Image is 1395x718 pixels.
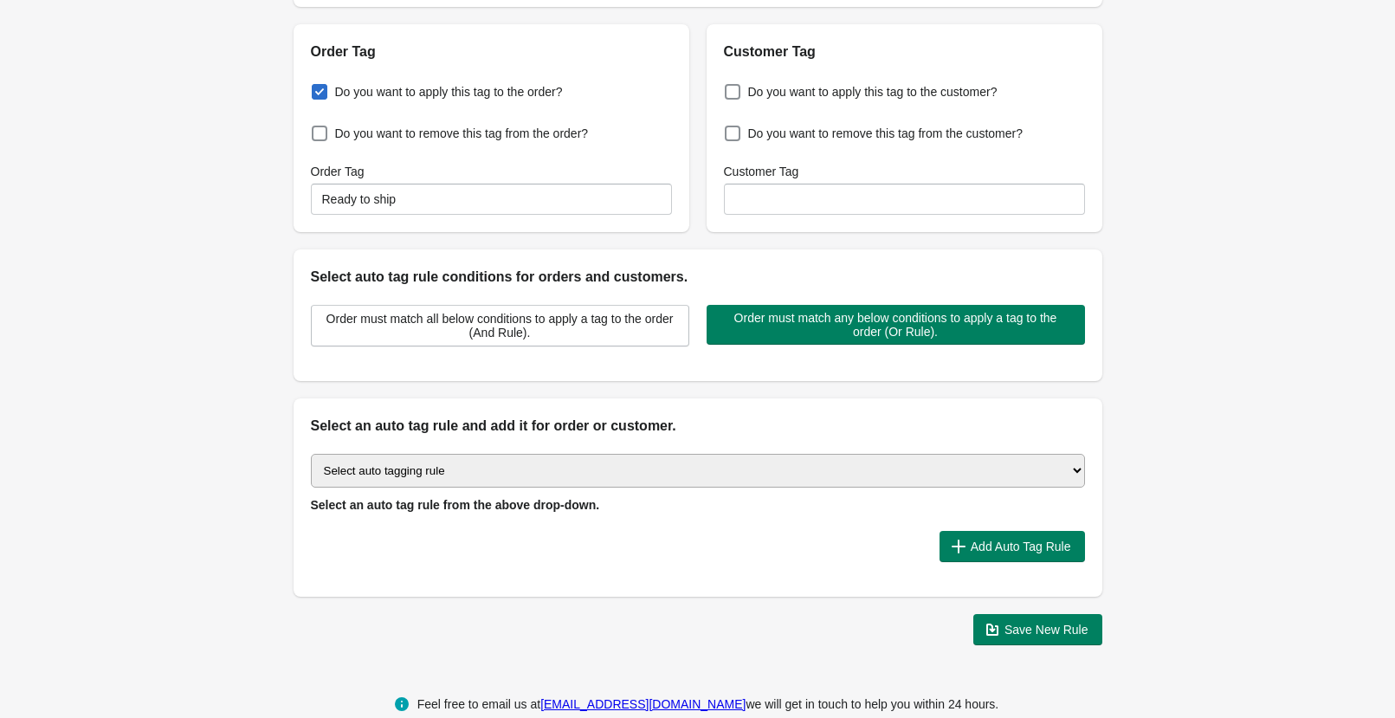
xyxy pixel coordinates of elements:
[724,42,1085,62] h2: Customer Tag
[311,416,1085,437] h2: Select an auto tag rule and add it for order or customer.
[1004,623,1088,637] span: Save New Rule
[326,312,675,340] span: Order must match all below conditions to apply a tag to the order (And Rule).
[417,694,999,715] div: Feel free to email us at we will get in touch to help you within 24 hours.
[724,163,799,180] label: Customer Tag
[335,125,589,142] span: Do you want to remove this tag from the order?
[311,42,672,62] h2: Order Tag
[973,614,1102,645] button: Save New Rule
[748,83,998,100] span: Do you want to apply this tag to the customer?
[707,305,1085,345] button: Order must match any below conditions to apply a tag to the order (Or Rule).
[311,498,600,512] span: Select an auto tag rule from the above drop-down.
[311,267,1085,288] h2: Select auto tag rule conditions for orders and customers.
[311,305,689,346] button: Order must match all below conditions to apply a tag to the order (And Rule).
[940,531,1085,562] button: Add Auto Tag Rule
[720,311,1071,339] span: Order must match any below conditions to apply a tag to the order (Or Rule).
[311,163,365,180] label: Order Tag
[540,697,746,711] a: [EMAIL_ADDRESS][DOMAIN_NAME]
[748,125,1023,142] span: Do you want to remove this tag from the customer?
[971,540,1071,553] span: Add Auto Tag Rule
[335,83,563,100] span: Do you want to apply this tag to the order?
